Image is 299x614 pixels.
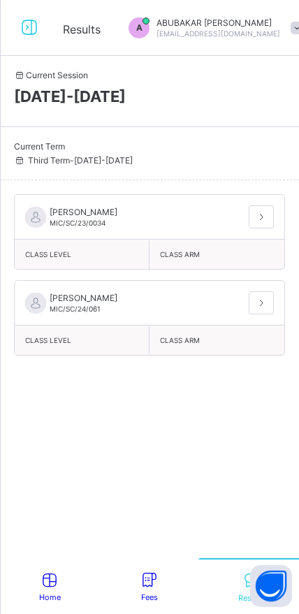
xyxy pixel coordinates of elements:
[156,17,280,28] span: ABUBAKAR [PERSON_NAME]
[39,592,61,602] span: Home
[50,293,117,303] span: [PERSON_NAME]
[14,70,88,80] span: Current Session
[25,336,138,344] span: Class Level
[50,207,117,217] span: [PERSON_NAME]
[14,155,133,166] span: Third Term - [DATE]-[DATE]
[156,29,280,38] span: [EMAIL_ADDRESS][DOMAIN_NAME]
[136,22,143,33] span: A
[50,305,101,313] span: MIC/SC/24/061
[14,87,285,105] span: [DATE]-[DATE]
[238,593,261,603] span: Result
[63,22,101,36] span: Results
[160,250,274,258] span: Class arm
[238,571,261,603] a: Result
[250,565,292,607] button: Open asap
[25,250,138,258] span: Class Level
[139,571,161,602] a: Fees
[50,219,105,227] span: MIC/SC/23/0034
[139,592,161,602] span: Fees
[39,571,61,602] a: Home
[160,336,274,344] span: Class arm
[14,141,258,152] span: Current Term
